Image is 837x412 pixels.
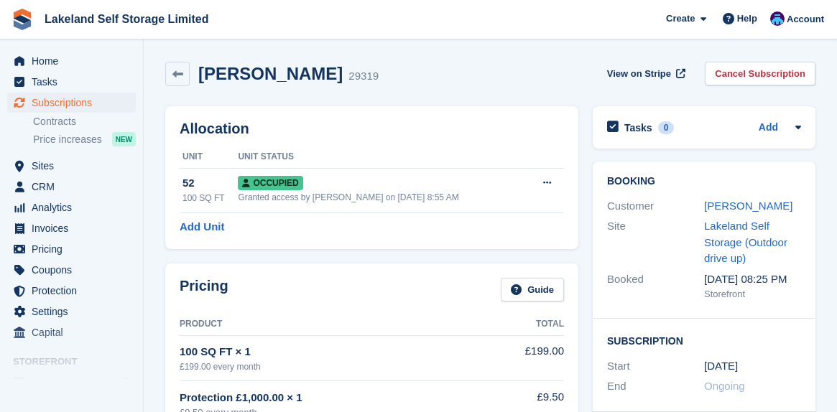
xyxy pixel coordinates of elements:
[759,120,778,136] a: Add
[32,281,118,301] span: Protection
[704,380,745,392] span: Ongoing
[658,121,675,134] div: 0
[607,378,704,395] div: End
[348,68,379,85] div: 29319
[704,220,787,264] a: Lakeland Self Storage (Outdoor drive up)
[180,390,493,406] div: Protection £1,000.00 × 1
[180,360,493,373] div: £199.00 every month
[32,301,118,322] span: Settings
[7,281,136,301] a: menu
[704,271,801,288] div: [DATE] 08:25 PM
[607,176,801,187] h2: Booking
[32,197,118,217] span: Analytics
[182,175,238,192] div: 52
[7,72,136,92] a: menu
[7,218,136,238] a: menu
[32,72,118,92] span: Tasks
[7,322,136,342] a: menu
[32,156,118,176] span: Sites
[13,355,143,369] span: Storefront
[33,131,136,147] a: Price increases NEW
[32,322,118,342] span: Capital
[180,146,238,169] th: Unit
[493,313,564,336] th: Total
[7,177,136,197] a: menu
[32,218,118,238] span: Invoices
[7,239,136,259] a: menu
[32,239,118,259] span: Pricing
[180,313,493,336] th: Product
[737,11,757,26] span: Help
[32,93,118,113] span: Subscriptions
[32,373,118,393] span: Booking Portal
[33,115,136,128] a: Contracts
[601,62,688,85] a: View on Stripe
[238,146,524,169] th: Unit Status
[704,200,792,212] a: [PERSON_NAME]
[180,121,564,137] h2: Allocation
[32,260,118,280] span: Coupons
[704,358,738,375] time: 2023-12-08 00:00:00 UTC
[607,67,671,81] span: View on Stripe
[11,9,33,30] img: stora-icon-8386f47178a22dfd0bd8f6a31ec36ba5ce8667c1dd55bd0f319d3a0aa187defe.svg
[666,11,695,26] span: Create
[7,373,136,393] a: menu
[607,358,704,375] div: Start
[7,156,136,176] a: menu
[180,219,224,235] a: Add Unit
[32,177,118,197] span: CRM
[33,133,102,146] span: Price increases
[7,93,136,113] a: menu
[501,278,564,301] a: Guide
[119,374,136,391] a: Preview store
[39,7,215,31] a: Lakeland Self Storage Limited
[7,301,136,322] a: menu
[787,12,824,27] span: Account
[180,278,228,301] h2: Pricing
[770,11,785,26] img: David Dickson
[7,51,136,71] a: menu
[180,344,493,360] div: 100 SQ FT × 1
[198,64,343,83] h2: [PERSON_NAME]
[607,271,704,301] div: Booked
[7,260,136,280] a: menu
[493,335,564,380] td: £199.00
[112,132,136,146] div: NEW
[7,197,136,217] a: menu
[238,191,524,204] div: Granted access by [PERSON_NAME] on [DATE] 8:55 AM
[607,198,704,215] div: Customer
[624,121,652,134] h2: Tasks
[607,218,704,267] div: Site
[704,287,801,301] div: Storefront
[238,176,302,190] span: Occupied
[705,62,815,85] a: Cancel Subscription
[607,333,801,347] h2: Subscription
[182,192,238,205] div: 100 SQ FT
[32,51,118,71] span: Home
